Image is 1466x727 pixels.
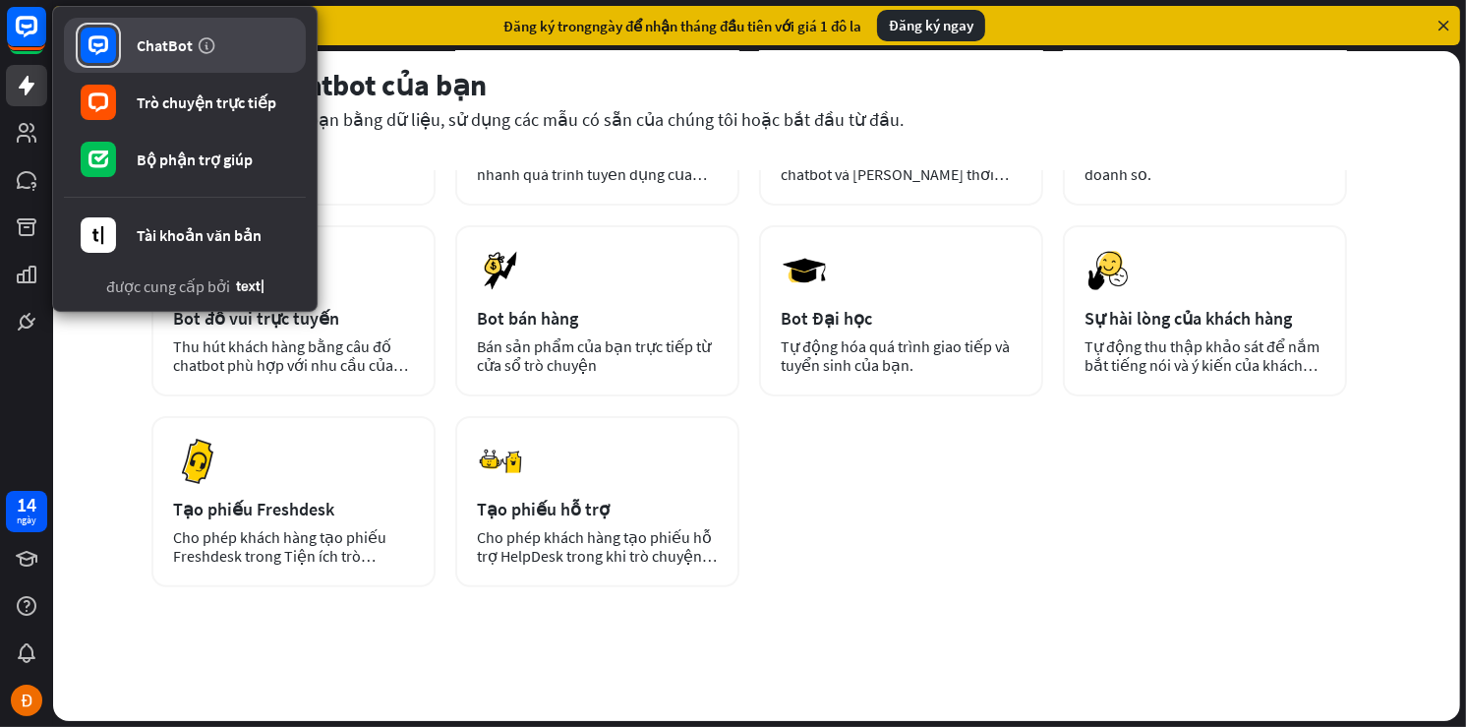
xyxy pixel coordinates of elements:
font: Thiết lập chatbot của bạn [151,66,487,103]
font: Bán sản phẩm của bạn trực tiếp từ cửa sổ trò chuyện [477,336,711,375]
font: 14 [17,492,36,516]
font: Cho phép khách hàng tạo phiếu Freshdesk trong Tiện ích trò chuyện. [173,527,386,584]
font: Đào tạo chatbot của bạn bằng dữ liệu, sử dụng các mẫu có sẵn của chúng tôi hoặc bắt đầu từ đầu. [151,108,904,131]
font: Sự hài lòng của khách hàng [1085,307,1292,330]
font: Bot đố vui trực tuyến [173,307,339,330]
font: Bot Đại học [781,307,872,330]
font: Tự động hóa quá trình giao tiếp và tuyển sinh của bạn. [781,336,1010,375]
font: ngày [17,514,36,526]
a: 14 ngày [6,491,47,532]
font: Trả lời các câu hỏi thường gặp bằng chatbot và [PERSON_NAME] thời gian của bạn. [781,146,1022,203]
font: Tạo phiếu Freshdesk [173,498,334,520]
font: Đăng ký ngay [889,16,973,34]
button: Mở tiện ích trò chuyện LiveChat [16,8,75,67]
font: Tự động thu thập khảo sát để nắm bắt tiếng nói và ý kiến của khách hàng. [1085,336,1319,394]
font: Cho phép khách hàng tạo phiếu hỗ trợ HelpDesk trong khi trò chuyện với chatbot của bạn. [477,527,717,584]
font: Thu hút khách hàng bằng câu đố chatbot phù hợp với nhu cầu của bạn. [173,336,408,394]
font: Tạo phiếu hỗ trợ [477,498,610,520]
font: ngày để nhận tháng đầu tiên với giá 1 đô la [592,17,861,35]
font: Tự động tìm kiếm ứng viên để đẩy nhanh quá trình tuyển dụng của bạn. [477,146,707,203]
font: Đăng ký trong [503,17,592,35]
font: Bot bán hàng [477,307,578,330]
